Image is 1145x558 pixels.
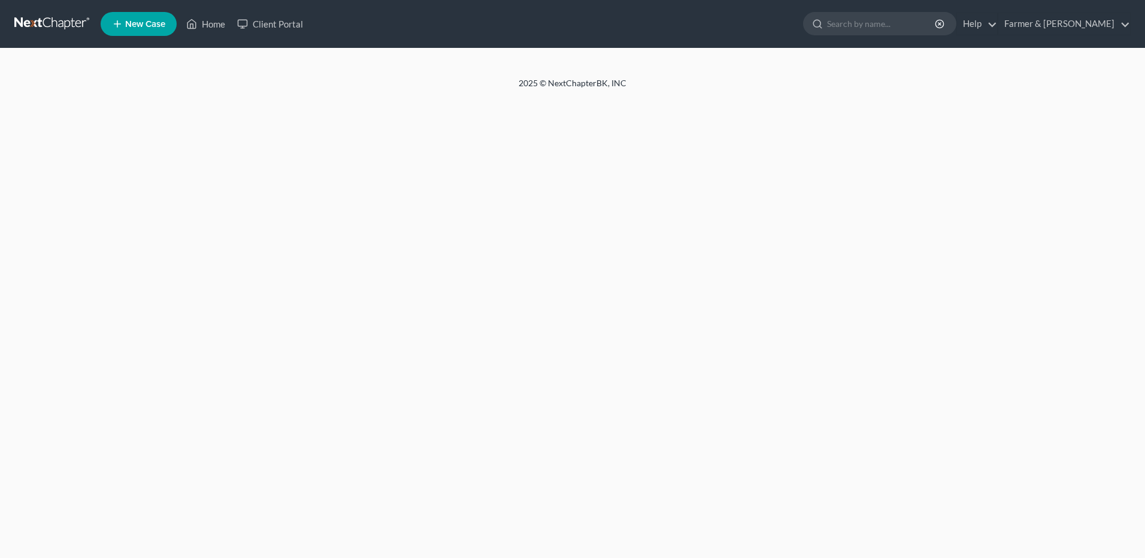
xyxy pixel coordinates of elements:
[231,77,914,99] div: 2025 © NextChapterBK, INC
[231,13,309,35] a: Client Portal
[998,13,1130,35] a: Farmer & [PERSON_NAME]
[827,13,937,35] input: Search by name...
[125,20,165,29] span: New Case
[180,13,231,35] a: Home
[957,13,997,35] a: Help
